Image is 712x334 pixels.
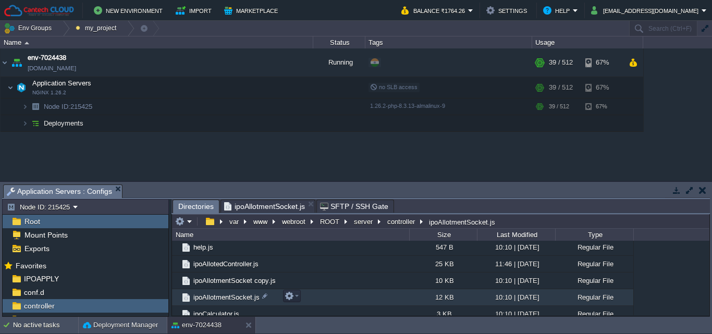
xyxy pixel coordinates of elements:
button: Deployment Manager [83,320,158,330]
a: [DOMAIN_NAME] [28,63,76,73]
a: IPOAPPLY [22,274,60,283]
span: 215425 [43,102,94,111]
button: webroot [280,217,308,226]
a: Application ServersNGINX 1.26.2 [31,79,93,87]
button: New Environment [94,4,166,17]
img: Cantech Cloud [4,4,75,17]
div: 10:10 | [DATE] [477,239,555,255]
img: AMDAwAAAACH5BAEAAAAALAAAAAABAAEAAAICRAEAOw== [180,292,192,303]
img: AMDAwAAAACH5BAEAAAAALAAAAAABAAEAAAICRAEAOw== [180,242,192,253]
a: Exports [22,244,51,253]
a: Favorites [14,262,48,270]
div: Name [1,36,313,48]
a: cron [22,315,40,324]
div: No active tasks [13,317,78,333]
div: 10:10 | [DATE] [477,306,555,322]
button: Marketplace [224,4,281,17]
div: Regular File [555,239,633,255]
div: 25 KB [409,256,477,272]
div: 12 KB [409,289,477,305]
div: 39 / 512 [549,98,569,115]
div: 67% [585,77,619,98]
span: no SLB access [370,84,418,90]
span: Favorites [14,261,48,270]
input: Click to enter the path [172,214,709,229]
a: ipoAllotedController.js [192,259,260,268]
span: ipoAllotmentSocket.js [224,200,305,213]
img: AMDAwAAAACH5BAEAAAAALAAAAAABAAEAAAICRAEAOw== [172,256,180,272]
button: controller [386,217,418,226]
span: Node ID: [44,103,70,110]
span: 1.26.2-php-8.3.13-almalinux-9 [370,103,445,109]
button: Settings [486,4,530,17]
a: ipoAllotmentSocket copy.js [192,276,277,285]
button: Import [176,4,215,17]
img: AMDAwAAAACH5BAEAAAAALAAAAAABAAEAAAICRAEAOw== [14,77,29,98]
a: ipoAllotmentSocket.js [192,293,261,302]
div: Regular File [555,306,633,322]
div: 11:46 | [DATE] [477,256,555,272]
img: AMDAwAAAACH5BAEAAAAALAAAAAABAAEAAAICRAEAOw== [24,42,29,44]
div: 10:10 | [DATE] [477,273,555,289]
button: server [352,217,375,226]
div: Regular File [555,289,633,305]
a: controller [22,301,56,311]
div: Running [313,48,365,77]
li: /var/www/webroot/ROOT/server/controller/ipoAllotmentSocket.js [220,200,315,213]
div: Usage [533,36,643,48]
span: Directories [178,200,214,213]
span: ipoCalculator.js [192,310,241,318]
div: 39 / 512 [549,77,573,98]
div: Type [556,229,633,241]
div: 67% [585,48,619,77]
img: AMDAwAAAACH5BAEAAAAALAAAAAABAAEAAAICRAEAOw== [28,115,43,131]
div: 10:10 | [DATE] [477,289,555,305]
img: AMDAwAAAACH5BAEAAAAALAAAAAABAAEAAAICRAEAOw== [7,77,14,98]
button: www [252,217,270,226]
div: Regular File [555,273,633,289]
a: conf.d [22,288,46,297]
img: AMDAwAAAACH5BAEAAAAALAAAAAABAAEAAAICRAEAOw== [22,98,28,115]
div: 547 B [409,239,477,255]
a: Mount Points [22,230,69,240]
img: AMDAwAAAACH5BAEAAAAALAAAAAABAAEAAAICRAEAOw== [172,273,180,289]
span: Deployments [43,119,85,128]
button: my_project [76,21,120,35]
a: Root [22,217,42,226]
button: ROOT [318,217,342,226]
a: help.js [192,243,215,252]
span: Application Servers [31,79,93,88]
div: 10 KB [409,273,477,289]
button: var [228,217,241,226]
a: env-7024438 [28,53,66,63]
img: AMDAwAAAACH5BAEAAAAALAAAAAABAAEAAAICRAEAOw== [172,289,180,305]
button: Node ID: 215425 [7,202,73,212]
span: SFTP / SSH Gate [320,200,388,213]
img: AMDAwAAAACH5BAEAAAAALAAAAAABAAEAAAICRAEAOw== [180,308,192,320]
div: ipoAllotmentSocket.js [426,217,495,226]
div: 67% [585,98,619,115]
div: 39 / 512 [549,48,573,77]
div: Tags [366,36,532,48]
button: env-7024438 [171,320,222,330]
div: Last Modified [478,229,555,241]
div: 3 KB [409,306,477,322]
div: Regular File [555,256,633,272]
div: Status [314,36,365,48]
button: [EMAIL_ADDRESS][DOMAIN_NAME] [591,4,702,17]
div: Name [173,229,409,241]
a: Node ID:215425 [43,102,94,111]
img: AMDAwAAAACH5BAEAAAAALAAAAAABAAEAAAICRAEAOw== [172,239,180,255]
button: Env Groups [4,21,55,35]
span: NGINX 1.26.2 [32,90,66,96]
button: Help [543,4,573,17]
